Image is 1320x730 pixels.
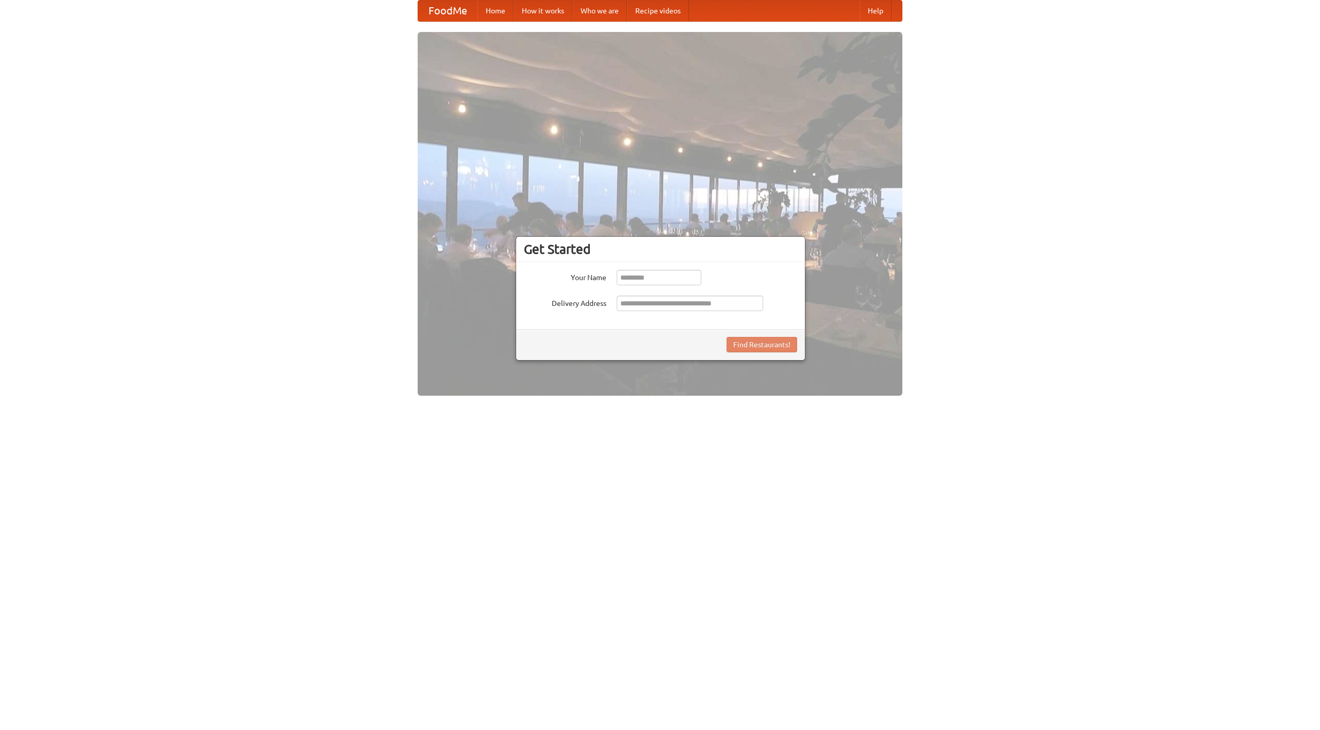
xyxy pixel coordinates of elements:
label: Your Name [524,270,606,283]
a: FoodMe [418,1,477,21]
a: How it works [514,1,572,21]
a: Who we are [572,1,627,21]
label: Delivery Address [524,296,606,309]
a: Recipe videos [627,1,689,21]
a: Home [477,1,514,21]
a: Help [860,1,892,21]
h3: Get Started [524,241,797,257]
button: Find Restaurants! [727,337,797,352]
